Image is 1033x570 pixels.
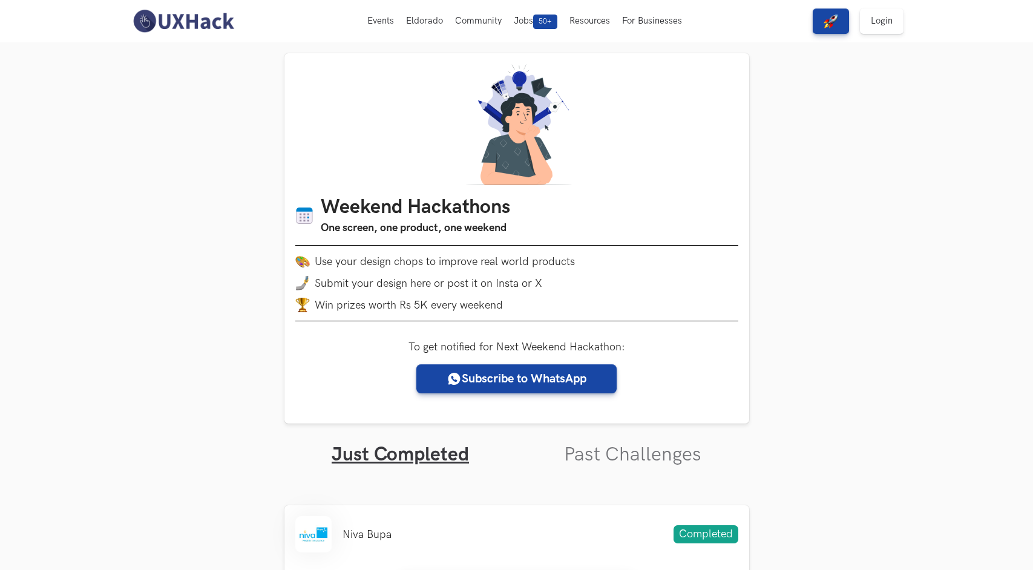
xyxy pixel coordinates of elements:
[295,254,738,269] li: Use your design chops to improve real world products
[332,443,469,467] a: Just Completed
[674,525,738,543] span: Completed
[860,8,903,34] a: Login
[408,341,625,353] label: To get notified for Next Weekend Hackathon:
[343,528,392,541] li: Niva Bupa
[824,14,838,28] img: rocket
[416,364,617,393] a: Subscribe to WhatsApp
[284,424,749,467] ul: Tabs Interface
[295,206,313,225] img: Calendar icon
[321,196,510,220] h1: Weekend Hackathons
[130,8,237,34] img: UXHack-logo.png
[459,64,575,185] img: A designer thinking
[295,298,738,312] li: Win prizes worth Rs 5K every weekend
[295,254,310,269] img: palette.png
[533,15,557,29] span: 50+
[315,277,542,290] span: Submit your design here or post it on Insta or X
[295,298,310,312] img: trophy.png
[295,276,310,290] img: mobile-in-hand.png
[564,443,701,467] a: Past Challenges
[321,220,510,237] h3: One screen, one product, one weekend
